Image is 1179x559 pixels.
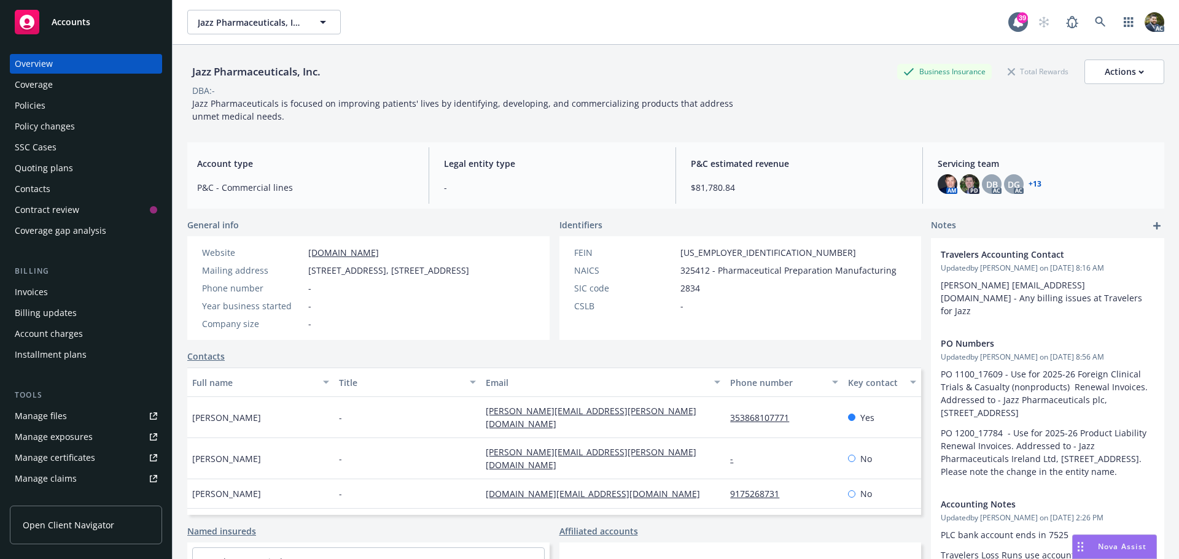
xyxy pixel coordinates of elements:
span: Servicing team [938,157,1154,170]
div: Manage certificates [15,448,95,468]
span: $81,780.84 [691,181,908,194]
div: Key contact [848,376,903,389]
span: PO Numbers [941,337,1123,350]
span: Jazz Pharmaceuticals is focused on improving patients' lives by identifying, developing, and comm... [192,98,736,122]
span: 325412 - Pharmaceutical Preparation Manufacturing [680,264,897,277]
span: [PERSON_NAME] [EMAIL_ADDRESS][DOMAIN_NAME] - Any billing issues at Travelers for Jazz [941,279,1145,317]
div: Phone number [202,282,303,295]
button: Nova Assist [1072,534,1157,559]
div: PO NumbersUpdatedby [PERSON_NAME] on [DATE] 8:56 AMPO 1100_17609 - Use for 2025-26 Foreign Clinic... [931,327,1164,488]
span: - [308,299,311,312]
span: Yes [860,411,874,424]
div: Travelers Accounting ContactUpdatedby [PERSON_NAME] on [DATE] 8:16 AM[PERSON_NAME] [EMAIL_ADDRESS... [931,238,1164,327]
a: Named insureds [187,525,256,538]
span: No [860,487,872,500]
div: FEIN [574,246,675,259]
div: SSC Cases [15,137,56,157]
a: [PERSON_NAME][EMAIL_ADDRESS][PERSON_NAME][DOMAIN_NAME] [486,405,696,430]
a: [DOMAIN_NAME][EMAIL_ADDRESS][DOMAIN_NAME] [486,488,710,499]
span: - [339,452,342,465]
div: Full name [192,376,316,389]
div: CSLB [574,299,675,312]
button: Email [481,368,725,397]
div: Overview [15,54,53,74]
span: DB [986,178,998,191]
a: Manage exposures [10,427,162,447]
a: Policies [10,96,162,115]
a: Search [1088,10,1113,34]
span: [STREET_ADDRESS], [STREET_ADDRESS] [308,264,469,277]
div: Drag to move [1073,535,1088,558]
a: Billing updates [10,303,162,323]
span: - [339,487,342,500]
a: [DOMAIN_NAME] [308,247,379,258]
a: SSC Cases [10,137,162,157]
span: - [680,299,683,312]
span: General info [187,218,239,231]
span: [PERSON_NAME] [192,487,261,500]
div: Coverage gap analysis [15,221,106,241]
span: Travelers Accounting Contact [941,248,1123,261]
a: Manage claims [10,469,162,488]
div: Manage files [15,406,67,426]
span: Notes [931,218,956,233]
span: - [308,317,311,330]
div: Phone number [730,376,824,389]
a: 353868107771 [730,412,799,423]
div: Billing [10,265,162,277]
span: - [308,282,311,295]
button: Jazz Pharmaceuticals, Inc. [187,10,341,34]
p: PO 1100_17609 - Use for 2025-26 Foreign Clinical Trials & Casualty (nonproducts) Renewal Invoices... [941,368,1154,419]
div: Business Insurance [897,64,992,79]
a: Policy changes [10,117,162,136]
a: Contacts [10,179,162,199]
a: Affiliated accounts [559,525,638,538]
div: Manage claims [15,469,77,488]
p: PLC bank account ends in 7525 [941,528,1154,541]
div: Year business started [202,299,303,312]
a: +13 [1029,180,1041,188]
span: Updated by [PERSON_NAME] on [DATE] 8:16 AM [941,263,1154,274]
span: No [860,452,872,465]
img: photo [960,174,979,194]
button: Actions [1084,60,1164,84]
div: Billing updates [15,303,77,323]
span: - [339,411,342,424]
a: Manage BORs [10,490,162,509]
a: 9175268731 [730,488,789,499]
span: Identifiers [559,218,602,231]
p: PO 1200_17784 - Use for 2025-26 Product Liability Renewal Invoices. Addressed to - Jazz Pharmaceu... [941,426,1154,478]
button: Key contact [843,368,921,397]
div: 39 [1017,10,1028,21]
div: Contacts [15,179,50,199]
span: 2834 [680,282,700,295]
div: Account charges [15,324,83,344]
div: Installment plans [15,345,87,364]
div: SIC code [574,282,675,295]
div: Total Rewards [1002,64,1075,79]
div: Tools [10,389,162,401]
span: Jazz Pharmaceuticals, Inc. [198,16,304,29]
a: Account charges [10,324,162,344]
div: Manage exposures [15,427,93,447]
span: [PERSON_NAME] [192,452,261,465]
div: Policy changes [15,117,75,136]
a: Contract review [10,200,162,220]
a: Contacts [187,350,225,363]
div: Contract review [15,200,79,220]
span: Nova Assist [1098,541,1146,552]
div: DBA: - [192,84,215,97]
a: Quoting plans [10,158,162,178]
span: DG [1008,178,1020,191]
div: Title [339,376,462,389]
a: - [730,453,743,465]
div: Actions [1105,60,1144,83]
span: Open Client Navigator [23,519,114,531]
span: P&C - Commercial lines [197,181,414,194]
a: Start snowing [1032,10,1056,34]
div: Jazz Pharmaceuticals, Inc. [187,64,325,80]
div: Company size [202,317,303,330]
span: - [444,181,661,194]
a: Accounts [10,5,162,39]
